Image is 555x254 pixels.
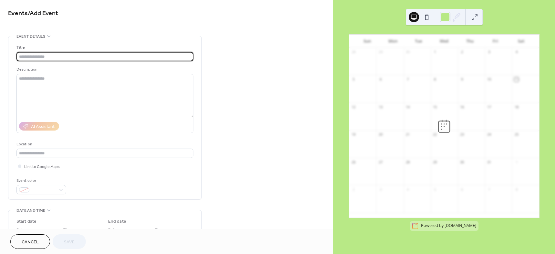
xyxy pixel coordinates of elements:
[24,163,60,170] span: Link to Google Maps
[406,35,431,48] div: Tue
[16,66,192,73] div: Description
[460,187,465,192] div: 6
[351,160,356,164] div: 26
[378,50,383,54] div: 29
[487,50,492,54] div: 3
[433,132,437,137] div: 22
[487,77,492,82] div: 10
[460,50,465,54] div: 2
[421,223,476,229] div: Powered by
[354,35,380,48] div: Sun
[483,35,509,48] div: Fri
[16,44,192,51] div: Title
[406,187,410,192] div: 4
[514,50,519,54] div: 4
[487,132,492,137] div: 24
[487,104,492,109] div: 17
[457,35,483,48] div: Thu
[460,104,465,109] div: 16
[406,132,410,137] div: 21
[406,77,410,82] div: 7
[487,160,492,164] div: 31
[108,227,117,233] span: Date
[378,104,383,109] div: 13
[378,160,383,164] div: 27
[351,187,356,192] div: 2
[8,7,28,20] a: Events
[378,132,383,137] div: 20
[10,234,50,249] button: Cancel
[433,50,437,54] div: 1
[508,35,534,48] div: Sat
[63,227,72,233] span: Time
[16,141,192,148] div: Location
[433,77,437,82] div: 8
[514,187,519,192] div: 8
[16,207,45,214] span: Date and time
[108,218,126,225] div: End date
[351,104,356,109] div: 12
[433,160,437,164] div: 29
[16,218,36,225] div: Start date
[514,160,519,164] div: 1
[22,239,39,246] span: Cancel
[514,104,519,109] div: 18
[514,132,519,137] div: 25
[351,50,356,54] div: 28
[487,187,492,192] div: 7
[431,35,457,48] div: Wed
[378,187,383,192] div: 3
[380,35,406,48] div: Mon
[378,77,383,82] div: 6
[16,33,45,40] span: Event details
[460,160,465,164] div: 30
[433,187,437,192] div: 5
[514,77,519,82] div: 11
[460,132,465,137] div: 23
[406,50,410,54] div: 30
[28,7,58,20] span: / Add Event
[155,227,164,233] span: Time
[351,77,356,82] div: 5
[16,177,65,184] div: Event color
[406,104,410,109] div: 14
[406,160,410,164] div: 28
[16,227,25,233] span: Date
[351,132,356,137] div: 19
[445,223,476,229] a: [DOMAIN_NAME]
[460,77,465,82] div: 9
[433,104,437,109] div: 15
